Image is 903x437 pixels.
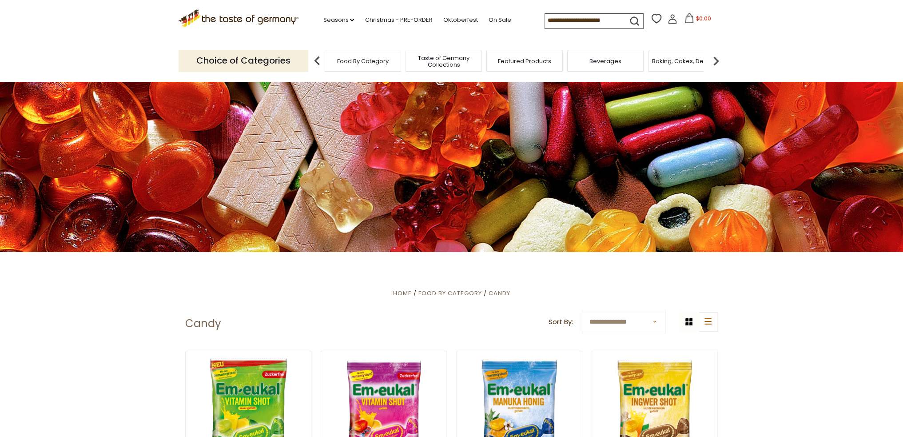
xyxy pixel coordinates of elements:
h1: Candy [185,317,221,330]
a: Taste of Germany Collections [408,55,479,68]
p: Choice of Categories [179,50,308,72]
img: previous arrow [308,52,326,70]
a: Candy [489,289,510,297]
a: Featured Products [498,58,551,64]
a: Oktoberfest [443,15,477,25]
a: Food By Category [337,58,389,64]
a: Food By Category [418,289,481,297]
img: next arrow [707,52,725,70]
span: $0.00 [696,15,711,22]
a: Baking, Cakes, Desserts [652,58,721,64]
a: Christmas - PRE-ORDER [365,15,432,25]
label: Sort By: [549,317,573,328]
button: $0.00 [679,13,717,27]
a: On Sale [488,15,511,25]
a: Seasons [323,15,354,25]
a: Home [393,289,411,297]
a: Beverages [589,58,621,64]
